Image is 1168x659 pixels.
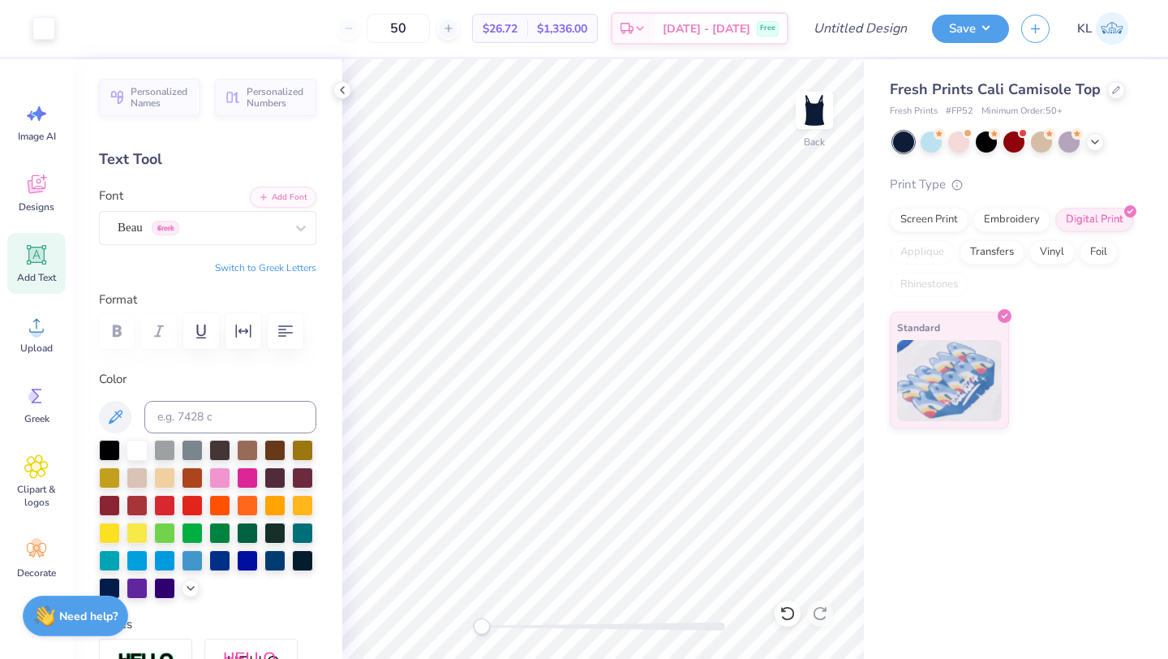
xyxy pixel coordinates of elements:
[1096,12,1128,45] img: Kaia Lain
[144,401,316,433] input: e.g. 7428 c
[18,130,56,143] span: Image AI
[973,208,1050,232] div: Embroidery
[59,609,118,624] strong: Need help?
[250,187,316,208] button: Add Font
[801,12,920,45] input: Untitled Design
[10,483,63,509] span: Clipart & logos
[474,618,490,635] div: Accessibility label
[537,20,587,37] span: $1,336.00
[215,261,316,274] button: Switch to Greek Letters
[1077,19,1092,38] span: KL
[890,240,955,265] div: Applique
[890,105,938,118] span: Fresh Prints
[99,149,316,170] div: Text Tool
[17,271,56,284] span: Add Text
[1055,208,1134,232] div: Digital Print
[1080,240,1118,265] div: Foil
[897,319,940,336] span: Standard
[890,175,1136,194] div: Print Type
[1029,240,1075,265] div: Vinyl
[247,86,307,109] span: Personalized Numbers
[99,187,123,205] label: Font
[798,94,831,127] img: Back
[890,273,968,297] div: Rhinestones
[663,20,750,37] span: [DATE] - [DATE]
[1070,12,1136,45] a: KL
[946,105,973,118] span: # FP52
[131,86,191,109] span: Personalized Names
[483,20,517,37] span: $26.72
[99,370,316,389] label: Color
[20,342,53,355] span: Upload
[99,79,200,116] button: Personalized Names
[890,80,1101,99] span: Fresh Prints Cali Camisole Top
[17,566,56,579] span: Decorate
[760,23,775,34] span: Free
[24,412,49,425] span: Greek
[215,79,316,116] button: Personalized Numbers
[890,208,968,232] div: Screen Print
[960,240,1024,265] div: Transfers
[804,135,825,149] div: Back
[99,291,316,309] label: Format
[981,105,1063,118] span: Minimum Order: 50 +
[932,15,1009,43] button: Save
[897,340,1002,421] img: Standard
[19,200,54,213] span: Designs
[367,14,430,43] input: – –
